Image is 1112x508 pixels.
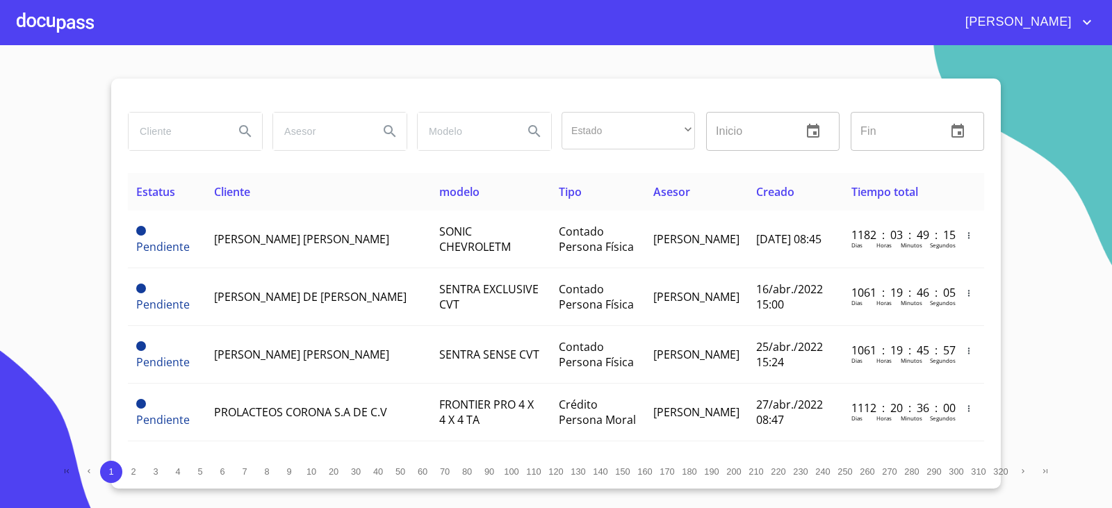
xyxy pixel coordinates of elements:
[484,466,494,477] span: 90
[559,397,636,427] span: Crédito Persona Moral
[418,113,512,150] input: search
[286,466,291,477] span: 9
[612,461,634,483] button: 150
[167,461,189,483] button: 4
[129,113,223,150] input: search
[955,11,1095,33] button: account of current user
[153,466,158,477] span: 3
[851,400,945,416] p: 1112 : 20 : 36 : 00
[949,466,963,477] span: 300
[214,231,389,247] span: [PERSON_NAME] [PERSON_NAME]
[660,466,674,477] span: 170
[136,284,146,293] span: Pendiente
[136,354,190,370] span: Pendiente
[930,357,956,364] p: Segundos
[351,466,361,477] span: 30
[653,184,690,199] span: Asesor
[812,461,834,483] button: 240
[439,184,480,199] span: modelo
[876,241,892,249] p: Horas
[136,341,146,351] span: Pendiente
[504,466,518,477] span: 100
[242,466,247,477] span: 7
[756,339,823,370] span: 25/abr./2022 15:24
[523,461,545,483] button: 110
[367,461,389,483] button: 40
[851,241,862,249] p: Dias
[901,241,922,249] p: Minutos
[411,461,434,483] button: 60
[593,466,607,477] span: 140
[878,461,901,483] button: 270
[723,461,745,483] button: 200
[559,339,634,370] span: Contado Persona Física
[322,461,345,483] button: 20
[373,466,383,477] span: 40
[993,466,1008,477] span: 320
[656,461,678,483] button: 170
[771,466,785,477] span: 220
[876,414,892,422] p: Horas
[478,461,500,483] button: 90
[967,461,990,483] button: 310
[278,461,300,483] button: 9
[175,466,180,477] span: 4
[901,461,923,483] button: 280
[749,466,763,477] span: 210
[901,414,922,422] p: Minutos
[851,357,862,364] p: Dias
[418,466,427,477] span: 60
[559,224,634,254] span: Contado Persona Física
[373,115,407,148] button: Search
[136,226,146,236] span: Pendiente
[876,299,892,306] p: Horas
[634,461,656,483] button: 160
[682,466,696,477] span: 180
[990,461,1012,483] button: 320
[145,461,167,483] button: 3
[136,412,190,427] span: Pendiente
[197,466,202,477] span: 5
[220,466,224,477] span: 6
[559,184,582,199] span: Tipo
[930,299,956,306] p: Segundos
[395,466,405,477] span: 50
[462,466,472,477] span: 80
[901,299,922,306] p: Minutos
[189,461,211,483] button: 5
[211,461,234,483] button: 6
[136,239,190,254] span: Pendiente
[100,461,122,483] button: 1
[851,343,945,358] p: 1061 : 19 : 45 : 57
[500,461,523,483] button: 100
[518,115,551,148] button: Search
[306,466,316,477] span: 10
[756,397,823,427] span: 27/abr./2022 08:47
[526,466,541,477] span: 110
[108,466,113,477] span: 1
[971,466,986,477] span: 310
[856,461,878,483] button: 260
[790,461,812,483] button: 230
[926,466,941,477] span: 290
[345,461,367,483] button: 30
[456,461,478,483] button: 80
[726,466,741,477] span: 200
[571,466,585,477] span: 130
[860,466,874,477] span: 260
[756,281,823,312] span: 16/abr./2022 15:00
[701,461,723,483] button: 190
[122,461,145,483] button: 2
[851,299,862,306] p: Dias
[234,461,256,483] button: 7
[756,184,794,199] span: Creado
[589,461,612,483] button: 140
[434,461,456,483] button: 70
[559,281,634,312] span: Contado Persona Física
[704,466,719,477] span: 190
[851,414,862,422] p: Dias
[793,466,808,477] span: 230
[548,466,563,477] span: 120
[653,289,739,304] span: [PERSON_NAME]
[851,227,945,243] p: 1182 : 03 : 49 : 15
